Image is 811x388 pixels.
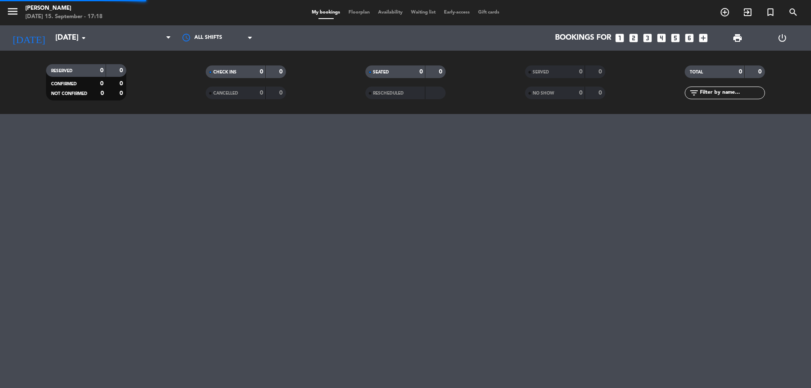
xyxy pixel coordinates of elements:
strong: 0 [260,69,263,75]
strong: 0 [260,90,263,96]
span: CONFIRMED [51,82,77,86]
span: RESERVED [51,69,73,73]
i: looks_one [614,33,625,43]
i: search [788,7,798,17]
strong: 0 [419,69,423,75]
i: add_box [698,33,709,43]
strong: 0 [599,90,604,96]
strong: 0 [579,69,582,75]
span: Waiting list [407,10,440,15]
span: SERVED [533,70,549,74]
strong: 0 [758,69,763,75]
strong: 0 [579,90,582,96]
span: Early-access [440,10,474,15]
strong: 0 [100,68,103,73]
strong: 0 [279,69,284,75]
strong: 0 [599,69,604,75]
span: RESCHEDULED [373,91,404,95]
i: looks_6 [684,33,695,43]
i: filter_list [689,88,699,98]
span: print [732,33,743,43]
span: My bookings [308,10,344,15]
i: looks_two [628,33,639,43]
i: add_circle_outline [720,7,730,17]
i: menu [6,5,19,18]
i: exit_to_app [743,7,753,17]
strong: 0 [101,90,104,96]
i: arrow_drop_down [79,33,89,43]
i: looks_4 [656,33,667,43]
span: NO SHOW [533,91,554,95]
span: Gift cards [474,10,503,15]
span: Floorplan [344,10,374,15]
span: CANCELLED [213,91,238,95]
span: CHECK INS [213,70,237,74]
i: [DATE] [6,29,51,47]
strong: 0 [279,90,284,96]
span: NOT CONFIRMED [51,92,87,96]
strong: 0 [120,90,125,96]
strong: 0 [739,69,742,75]
i: turned_in_not [765,7,776,17]
strong: 0 [120,68,125,73]
i: looks_3 [642,33,653,43]
i: power_settings_new [777,33,787,43]
span: Availability [374,10,407,15]
span: TOTAL [690,70,703,74]
div: LOG OUT [760,25,805,51]
span: Bookings for [555,34,611,42]
input: Filter by name... [699,88,765,98]
i: looks_5 [670,33,681,43]
div: [DATE] 15. September - 17:18 [25,13,103,21]
strong: 0 [120,81,125,87]
strong: 0 [439,69,444,75]
strong: 0 [100,81,103,87]
button: menu [6,5,19,21]
span: SEATED [373,70,389,74]
div: [PERSON_NAME] [25,4,103,13]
